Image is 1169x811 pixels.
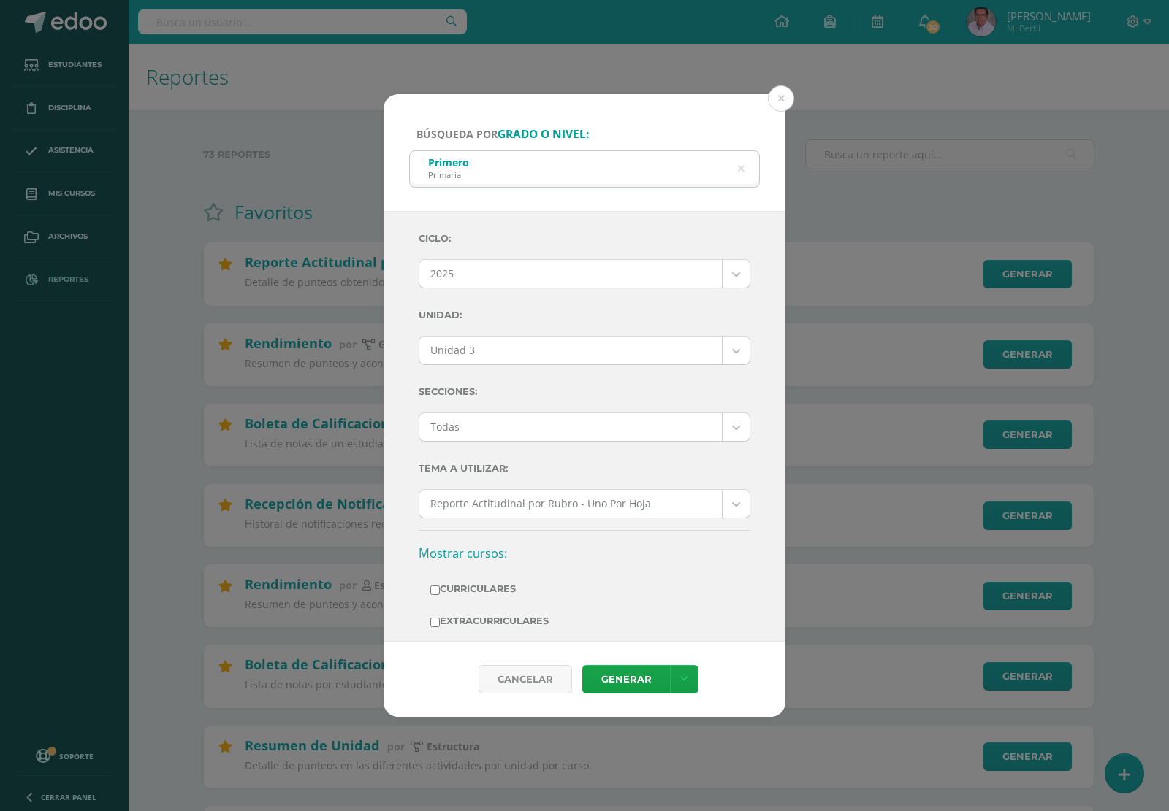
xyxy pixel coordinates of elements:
[430,337,711,364] span: Unidad 3
[419,413,750,441] a: Todas
[419,377,750,407] label: Secciones:
[419,260,750,288] a: 2025
[479,665,572,693] div: Cancelar
[419,337,750,364] a: Unidad 3
[419,223,750,253] label: Ciclo:
[430,579,739,599] label: Curriculares
[498,126,589,142] strong: grado o nivel:
[430,611,739,631] label: Extracurriculares
[430,260,711,288] span: 2025
[430,490,711,518] span: Reporte Actitudinal por Rubro - Uno Por Hoja
[416,127,589,141] span: Búsqueda por
[768,85,794,112] button: Close (Esc)
[419,300,750,330] label: Unidad:
[410,151,759,187] input: ej. Primero primaria, etc.
[430,618,440,627] input: Extracurriculares
[419,490,750,518] a: Reporte Actitudinal por Rubro - Uno Por Hoja
[428,155,469,169] div: Primero
[419,545,750,561] h3: Mostrar cursos:
[582,665,670,693] a: Generar
[430,585,440,595] input: Curriculares
[419,453,750,483] label: Tema a Utilizar:
[430,413,711,441] span: Todas
[428,169,469,180] div: Primaria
